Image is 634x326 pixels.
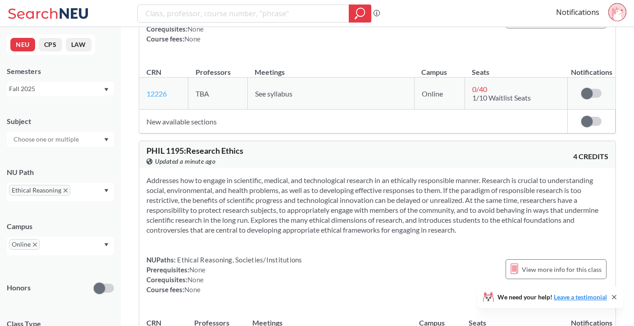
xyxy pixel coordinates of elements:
th: Professors [188,58,248,78]
svg: X to remove pill [33,243,37,247]
span: 1/10 Waitlist Seats [472,93,531,102]
div: Campus [7,221,114,231]
span: We need your help! [497,294,607,300]
a: Leave a testimonial [554,293,607,301]
div: NUPaths: Prerequisites: Corequisites: Course fees: [146,255,302,294]
th: Meetings [247,58,414,78]
div: Subject [7,116,114,126]
span: None [189,266,205,274]
svg: magnifying glass [355,7,365,20]
section: Addresses how to engage in scientific, medical, and technological research in an ethically respon... [146,175,608,235]
span: 4 CREDITS [573,152,608,161]
div: Ethical ReasoningX to remove pillDropdown arrow [7,183,114,201]
input: Choose one or multiple [9,134,85,145]
svg: Dropdown arrow [104,189,109,193]
button: LAW [66,38,91,51]
td: New available sections [139,110,568,133]
a: Notifications [556,7,599,17]
span: None [184,35,201,43]
span: None [187,275,204,284]
span: 0 / 40 [472,85,487,93]
button: CPS [39,38,62,51]
div: Fall 2025 [9,84,103,94]
div: Dropdown arrow [7,132,114,147]
span: Ethical ReasoningX to remove pill [9,185,70,196]
div: NU Path [7,167,114,177]
span: See syllabus [255,89,292,98]
a: 12226 [146,89,167,98]
div: Fall 2025Dropdown arrow [7,82,114,96]
td: TBA [188,78,248,110]
button: NEU [10,38,35,51]
span: View more info for this class [522,264,602,275]
span: Updated a minute ago [155,156,215,166]
div: OnlineX to remove pillDropdown arrow [7,237,114,255]
span: None [184,285,201,294]
input: Class, professor, course number, "phrase" [145,6,342,21]
span: Ethical Reasoning, Societies/Institutions [176,256,302,264]
div: Semesters [7,66,114,76]
div: magnifying glass [349,5,371,23]
th: Campus [414,58,465,78]
svg: Dropdown arrow [104,138,109,142]
th: Notifications [568,58,616,78]
div: CRN [146,67,161,77]
span: OnlineX to remove pill [9,239,40,250]
svg: X to remove pill [64,188,68,193]
th: Seats [465,58,568,78]
svg: Dropdown arrow [104,243,109,247]
span: PHIL 1195 : Research Ethics [146,146,243,156]
span: None [187,25,204,33]
p: Honors [7,283,31,293]
td: Online [414,78,465,110]
svg: Dropdown arrow [104,88,109,92]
